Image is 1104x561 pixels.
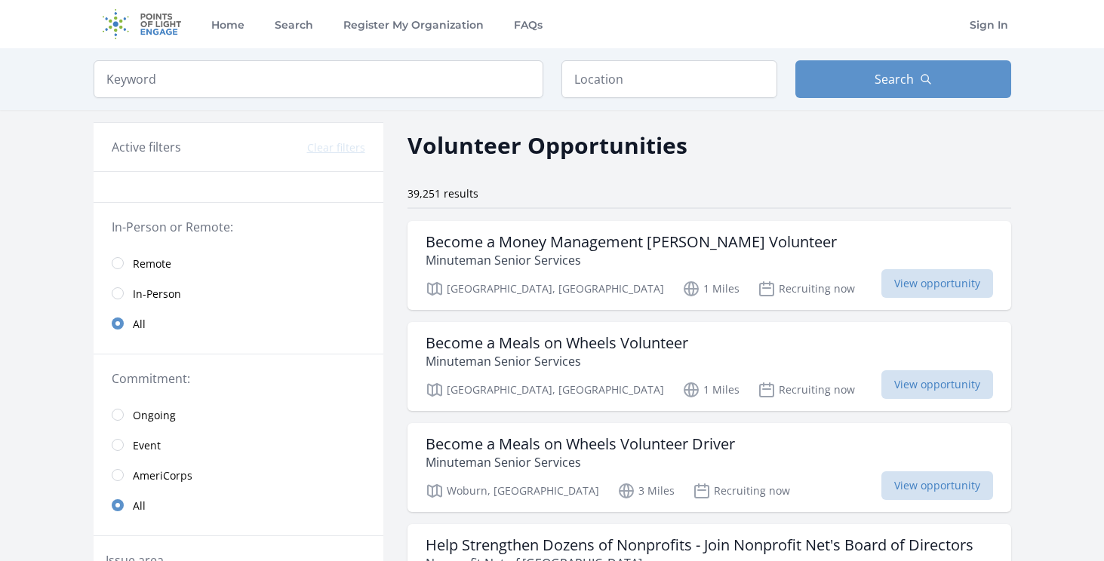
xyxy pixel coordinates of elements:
p: Recruiting now [693,482,790,500]
span: Event [133,438,161,453]
input: Location [561,60,777,98]
span: All [133,498,146,513]
span: Ongoing [133,408,176,423]
a: In-Person [94,278,383,308]
button: Search [795,60,1011,98]
span: View opportunity [881,269,993,298]
a: Remote [94,248,383,278]
p: Minuteman Senior Services [426,251,837,269]
span: All [133,317,146,332]
p: Woburn, [GEOGRAPHIC_DATA] [426,482,599,500]
span: Search [875,70,914,88]
p: Recruiting now [758,381,855,399]
a: Become a Money Management [PERSON_NAME] Volunteer Minuteman Senior Services [GEOGRAPHIC_DATA], [G... [407,221,1011,310]
a: All [94,308,383,339]
p: [GEOGRAPHIC_DATA], [GEOGRAPHIC_DATA] [426,381,664,399]
p: 1 Miles [682,381,740,399]
a: AmeriCorps [94,460,383,490]
span: View opportunity [881,370,993,399]
h2: Volunteer Opportunities [407,128,687,162]
span: Remote [133,256,171,271]
span: AmeriCorps [133,468,192,483]
legend: Commitment: [112,369,365,388]
h3: Help Strengthen Dozens of Nonprofits - Join Nonprofit Net's Board of Directors [426,536,973,554]
p: [GEOGRAPHIC_DATA], [GEOGRAPHIC_DATA] [426,280,664,298]
h3: Become a Money Management [PERSON_NAME] Volunteer [426,233,837,251]
p: 1 Miles [682,280,740,298]
h3: Become a Meals on Wheels Volunteer Driver [426,435,735,453]
p: Minuteman Senior Services [426,453,735,471]
p: Recruiting now [758,280,855,298]
input: Keyword [94,60,543,98]
legend: In-Person or Remote: [112,218,365,236]
a: Ongoing [94,400,383,430]
a: Become a Meals on Wheels Volunteer Driver Minuteman Senior Services Woburn, [GEOGRAPHIC_DATA] 3 M... [407,423,1011,512]
span: In-Person [133,287,181,302]
a: Become a Meals on Wheels Volunteer Minuteman Senior Services [GEOGRAPHIC_DATA], [GEOGRAPHIC_DATA]... [407,322,1011,411]
span: View opportunity [881,471,993,500]
a: All [94,490,383,520]
p: 3 Miles [617,482,675,500]
h3: Active filters [112,138,181,156]
a: Event [94,430,383,460]
h3: Become a Meals on Wheels Volunteer [426,334,688,352]
p: Minuteman Senior Services [426,352,688,370]
span: 39,251 results [407,186,478,201]
button: Clear filters [307,140,365,155]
